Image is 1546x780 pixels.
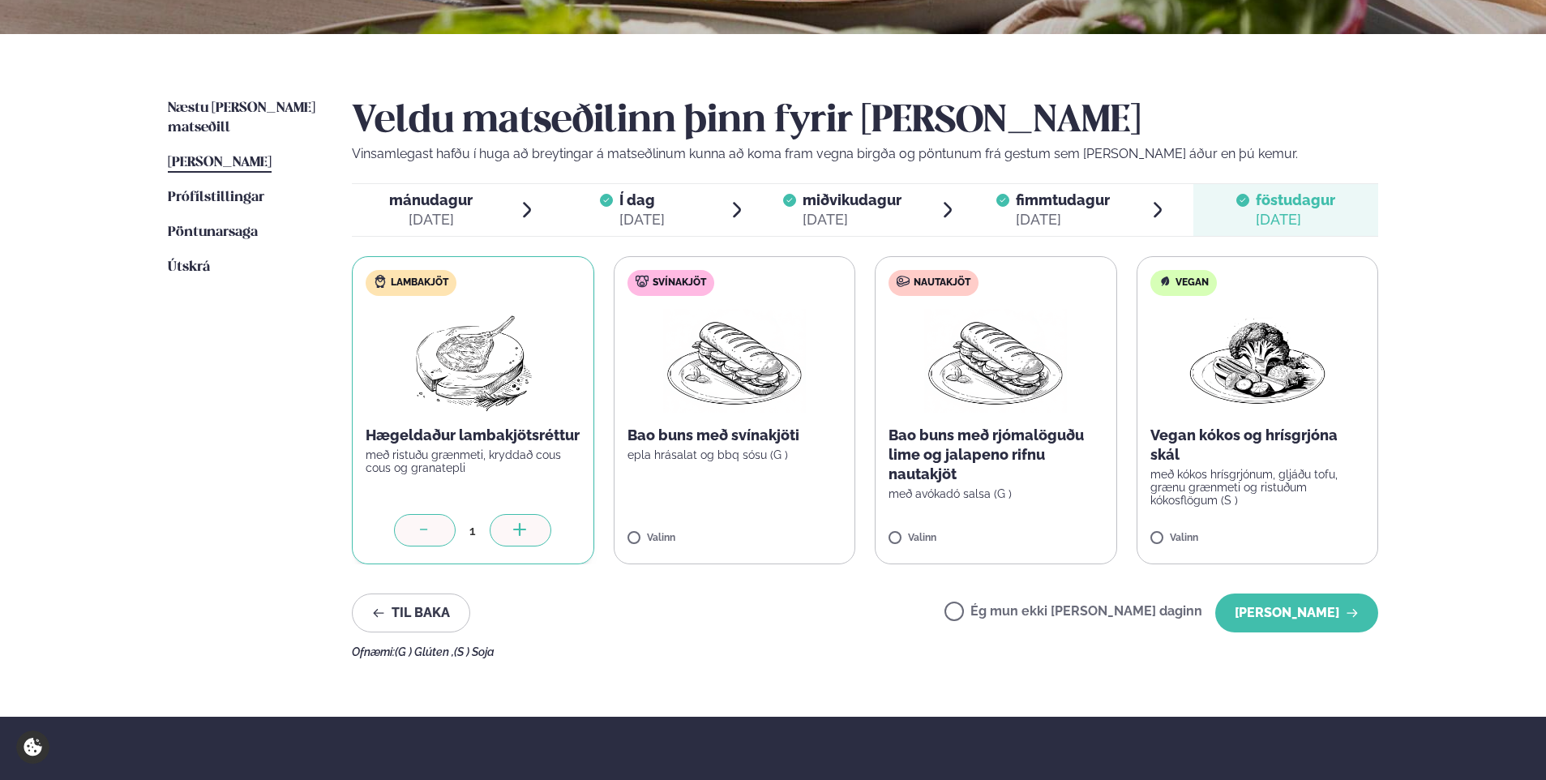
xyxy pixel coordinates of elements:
[1256,210,1335,229] div: [DATE]
[395,645,454,658] span: (G ) Glúten ,
[389,210,473,229] div: [DATE]
[366,426,580,445] p: Hægeldaður lambakjötsréttur
[636,275,649,288] img: pork.svg
[456,521,490,540] div: 1
[619,210,665,229] div: [DATE]
[897,275,910,288] img: beef.svg
[1016,191,1110,208] span: fimmtudagur
[803,210,901,229] div: [DATE]
[1158,275,1171,288] img: Vegan.svg
[391,276,448,289] span: Lambakjöt
[168,156,272,169] span: [PERSON_NAME]
[401,309,545,413] img: Lamb-Meat.png
[168,191,264,204] span: Prófílstillingar
[619,191,665,210] span: Í dag
[1176,276,1209,289] span: Vegan
[352,144,1378,164] p: Vinsamlegast hafðu í huga að breytingar á matseðlinum kunna að koma fram vegna birgða og pöntunum...
[352,645,1378,658] div: Ofnæmi:
[803,191,901,208] span: miðvikudagur
[16,731,49,764] a: Cookie settings
[1186,309,1329,413] img: Vegan.png
[374,275,387,288] img: Lamb.svg
[454,645,495,658] span: (S ) Soja
[924,309,1067,413] img: Panini.png
[663,309,806,413] img: Panini.png
[914,276,970,289] span: Nautakjöt
[168,223,258,242] a: Pöntunarsaga
[1150,468,1365,507] p: með kókos hrísgrjónum, gljáðu tofu, grænu grænmeti og ristuðum kókosflögum (S )
[168,99,319,138] a: Næstu [PERSON_NAME] matseðill
[168,225,258,239] span: Pöntunarsaga
[168,153,272,173] a: [PERSON_NAME]
[627,426,842,445] p: Bao buns með svínakjöti
[168,101,315,135] span: Næstu [PERSON_NAME] matseðill
[889,487,1103,500] p: með avókadó salsa (G )
[352,99,1378,144] h2: Veldu matseðilinn þinn fyrir [PERSON_NAME]
[1150,426,1365,465] p: Vegan kókos og hrísgrjóna skál
[1016,210,1110,229] div: [DATE]
[352,594,470,632] button: Til baka
[366,448,580,474] p: með ristuðu grænmeti, kryddað cous cous og granatepli
[1215,594,1378,632] button: [PERSON_NAME]
[627,448,842,461] p: epla hrásalat og bbq sósu (G )
[389,191,473,208] span: mánudagur
[653,276,706,289] span: Svínakjöt
[168,258,210,277] a: Útskrá
[1256,191,1335,208] span: föstudagur
[168,260,210,274] span: Útskrá
[168,188,264,208] a: Prófílstillingar
[889,426,1103,484] p: Bao buns með rjómalöguðu lime og jalapeno rifnu nautakjöt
